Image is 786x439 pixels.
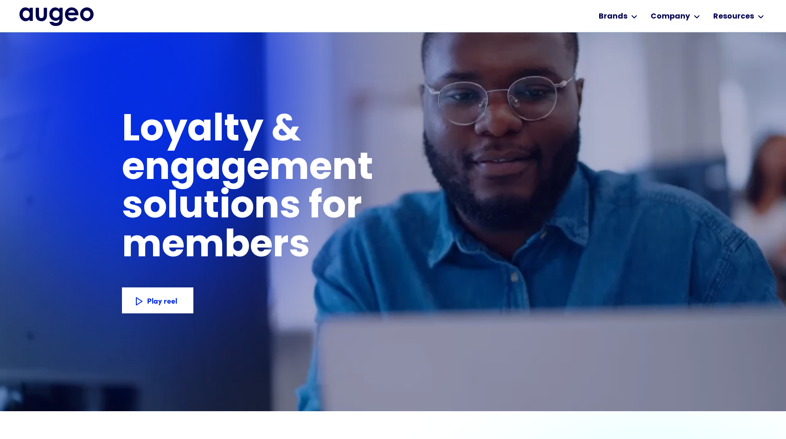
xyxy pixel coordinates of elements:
h1: members [122,228,351,266]
div: Brands [599,11,627,22]
div: Company [651,11,690,22]
a: home [19,7,94,27]
h1: Loyalty & engagement solutions for [122,112,523,227]
a: Play reel [122,287,193,313]
div: Resources [713,11,754,22]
